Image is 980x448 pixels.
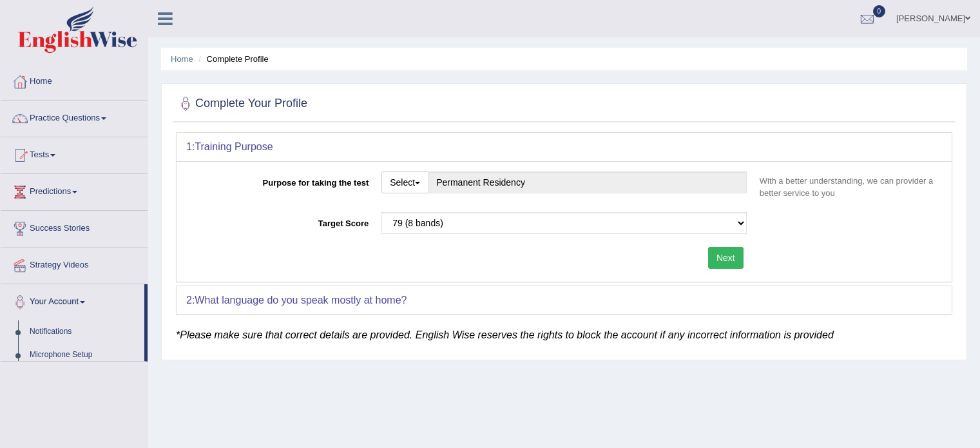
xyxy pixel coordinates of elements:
[195,141,273,152] b: Training Purpose
[1,101,148,133] a: Practice Questions
[1,211,148,243] a: Success Stories
[186,171,375,189] label: Purpose for taking the test
[176,329,834,340] em: *Please make sure that correct details are provided. English Wise reserves the rights to block th...
[873,5,886,17] span: 0
[1,248,148,280] a: Strategy Videos
[708,247,744,269] button: Next
[171,54,193,64] a: Home
[24,320,144,344] a: Notifications
[753,175,942,199] p: With a better understanding, we can provider a better service to you
[1,174,148,206] a: Predictions
[1,64,148,96] a: Home
[176,94,307,113] h2: Complete Your Profile
[381,171,428,193] button: Select
[1,284,144,317] a: Your Account
[195,295,407,306] b: What language do you speak mostly at home?
[24,344,144,367] a: Microphone Setup
[195,53,268,65] li: Complete Profile
[177,286,952,315] div: 2:
[177,133,952,161] div: 1:
[1,137,148,170] a: Tests
[186,212,375,229] label: Target Score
